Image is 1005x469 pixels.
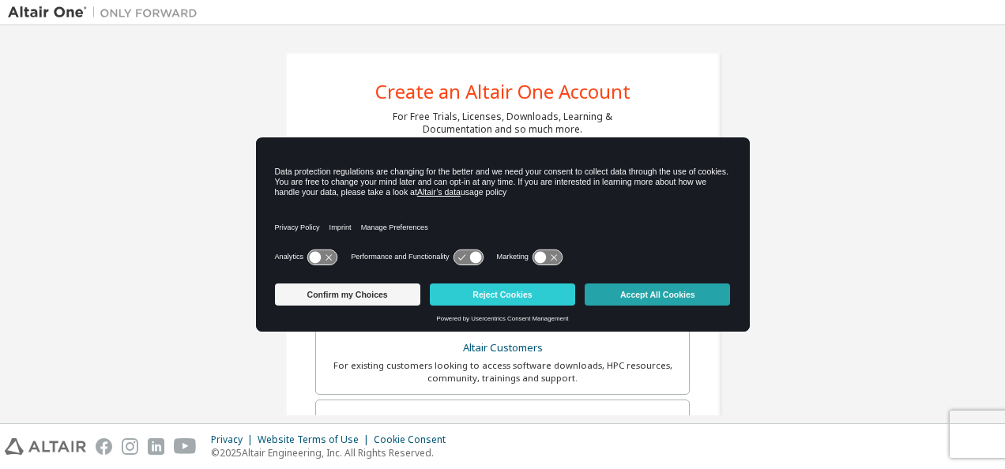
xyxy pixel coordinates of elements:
img: linkedin.svg [148,438,164,455]
div: For Free Trials, Licenses, Downloads, Learning & Documentation and so much more. [393,111,612,136]
div: For existing customers looking to access software downloads, HPC resources, community, trainings ... [326,359,679,385]
img: altair_logo.svg [5,438,86,455]
img: facebook.svg [96,438,112,455]
div: Website Terms of Use [258,433,374,446]
div: Cookie Consent [374,433,455,446]
img: Altair One [8,5,205,21]
img: instagram.svg [122,438,138,455]
div: Create an Altair One Account [375,82,630,101]
img: youtube.svg [174,438,197,455]
p: © 2025 Altair Engineering, Inc. All Rights Reserved. [211,446,455,460]
div: Altair Customers [326,337,679,359]
div: Privacy [211,433,258,446]
div: Students [326,410,679,432]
